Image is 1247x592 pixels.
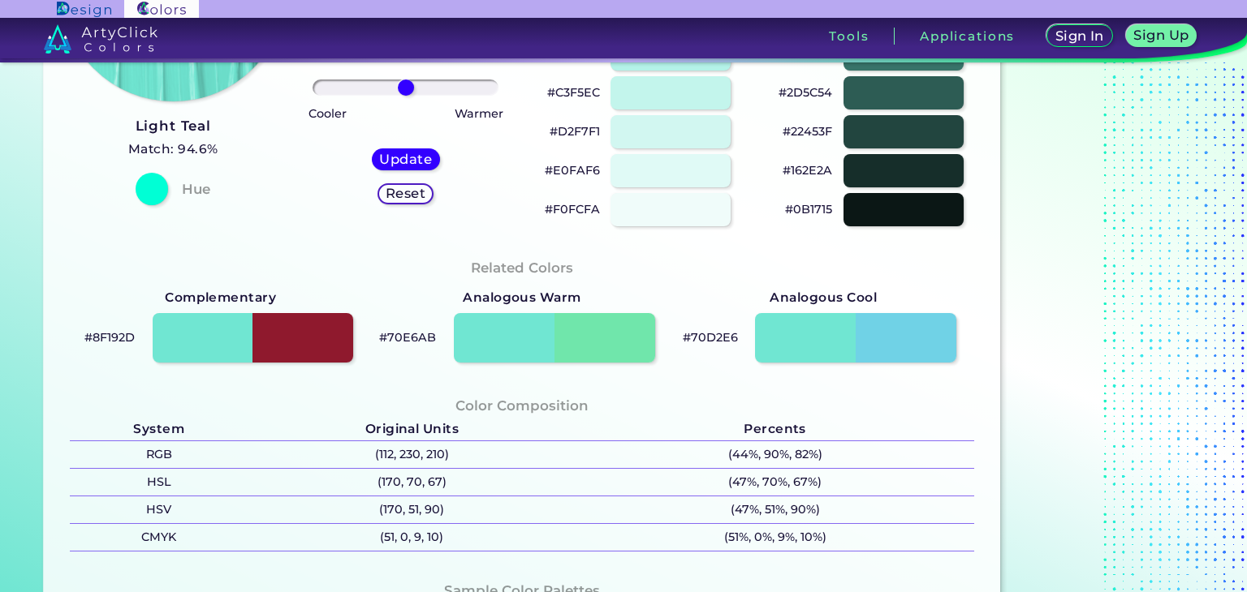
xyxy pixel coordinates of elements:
[70,524,248,551] p: CMYK
[783,122,832,141] p: #22453F
[248,496,576,523] p: (170, 51, 90)
[379,328,436,347] p: #70E6AB
[382,153,429,165] h5: Update
[70,441,248,468] p: RGB
[1129,26,1194,46] a: Sign Up
[1136,29,1186,41] h5: Sign Up
[182,178,210,201] h4: Hue
[576,524,974,551] p: (51%, 0%, 9%, 10%)
[920,30,1015,42] h3: Applications
[84,328,135,347] p: #8F192D
[70,418,248,440] h5: System
[471,256,573,280] h4: Related Colors
[455,394,589,418] h4: Color Composition
[248,524,576,551] p: (51, 0, 9, 10)
[309,104,347,123] p: Cooler
[1057,30,1102,42] h5: Sign In
[128,114,218,161] a: Light Teal Match: 94.6%
[165,287,276,308] strong: Complementary
[248,469,576,495] p: (170, 70, 67)
[70,469,248,495] p: HSL
[128,117,218,136] h3: Light Teal
[576,441,974,468] p: (44%, 90%, 82%)
[779,83,832,102] p: #2D5C54
[387,187,424,199] h5: Reset
[455,104,503,123] p: Warmer
[576,469,974,495] p: (47%, 70%, 67%)
[463,287,581,308] strong: Analogous Warm
[545,199,600,219] p: #F0FCFA
[547,83,600,102] p: #C3F5EC
[128,139,218,160] h5: Match: 94.6%
[829,30,869,42] h3: Tools
[770,287,877,308] strong: Analogous Cool
[545,161,600,180] p: #E0FAF6
[248,418,576,440] h5: Original Units
[783,161,832,180] p: #162E2A
[550,122,600,141] p: #D2F7F1
[248,441,576,468] p: (112, 230, 210)
[576,496,974,523] p: (47%, 51%, 90%)
[576,418,974,440] h5: Percents
[70,496,248,523] p: HSV
[44,24,158,54] img: logo_artyclick_colors_white.svg
[785,199,832,219] p: #0B1715
[1050,26,1110,46] a: Sign In
[683,328,738,347] p: #70D2E6
[57,2,111,17] img: ArtyClick Design logo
